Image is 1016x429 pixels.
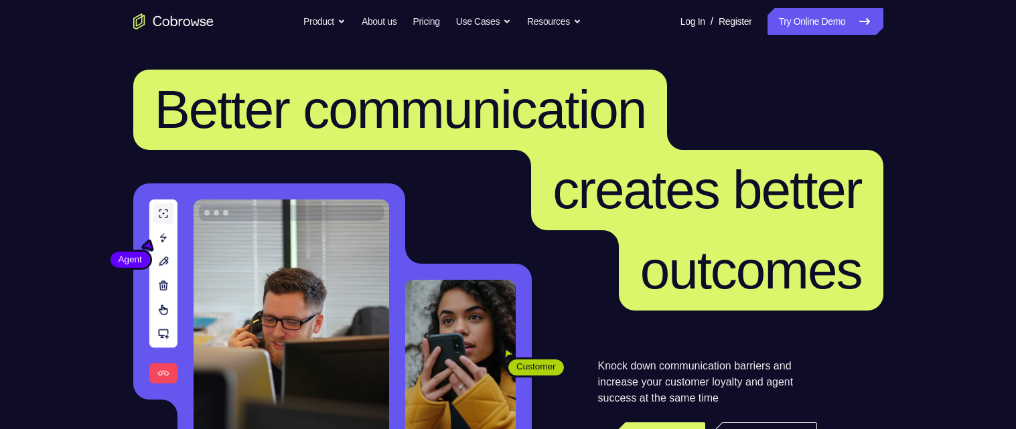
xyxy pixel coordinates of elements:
a: Log In [680,8,705,35]
span: / [711,13,713,29]
button: Resources [527,8,581,35]
button: Use Cases [456,8,511,35]
span: creates better [553,160,861,220]
a: Register [719,8,751,35]
a: Go to the home page [133,13,214,29]
a: About us [362,8,396,35]
span: outcomes [640,240,862,300]
a: Try Online Demo [768,8,883,35]
a: Pricing [413,8,439,35]
p: Knock down communication barriers and increase your customer loyalty and agent success at the sam... [598,358,817,406]
span: Better communication [155,80,646,139]
button: Product [303,8,346,35]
